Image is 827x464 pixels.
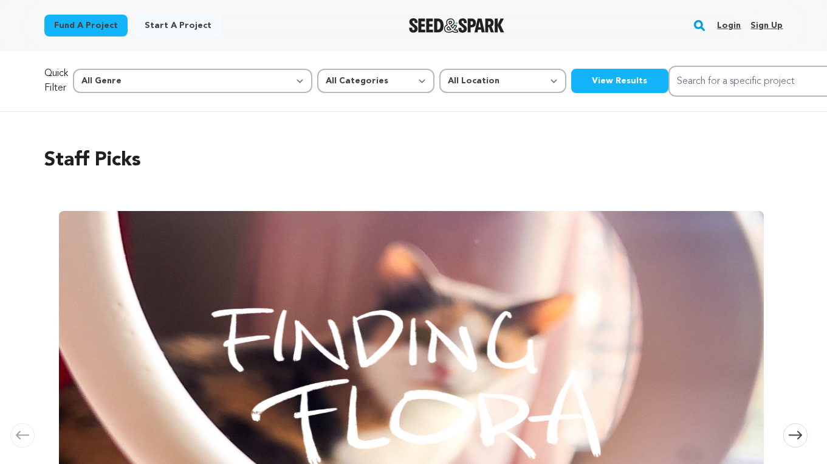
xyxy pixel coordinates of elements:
button: View Results [571,69,668,93]
h2: Staff Picks [44,146,783,175]
a: Sign up [750,16,783,35]
a: Login [717,16,741,35]
a: Start a project [135,15,221,36]
a: Fund a project [44,15,128,36]
a: Seed&Spark Homepage [409,18,504,33]
p: Quick Filter [44,66,68,95]
img: Seed&Spark Logo Dark Mode [409,18,504,33]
